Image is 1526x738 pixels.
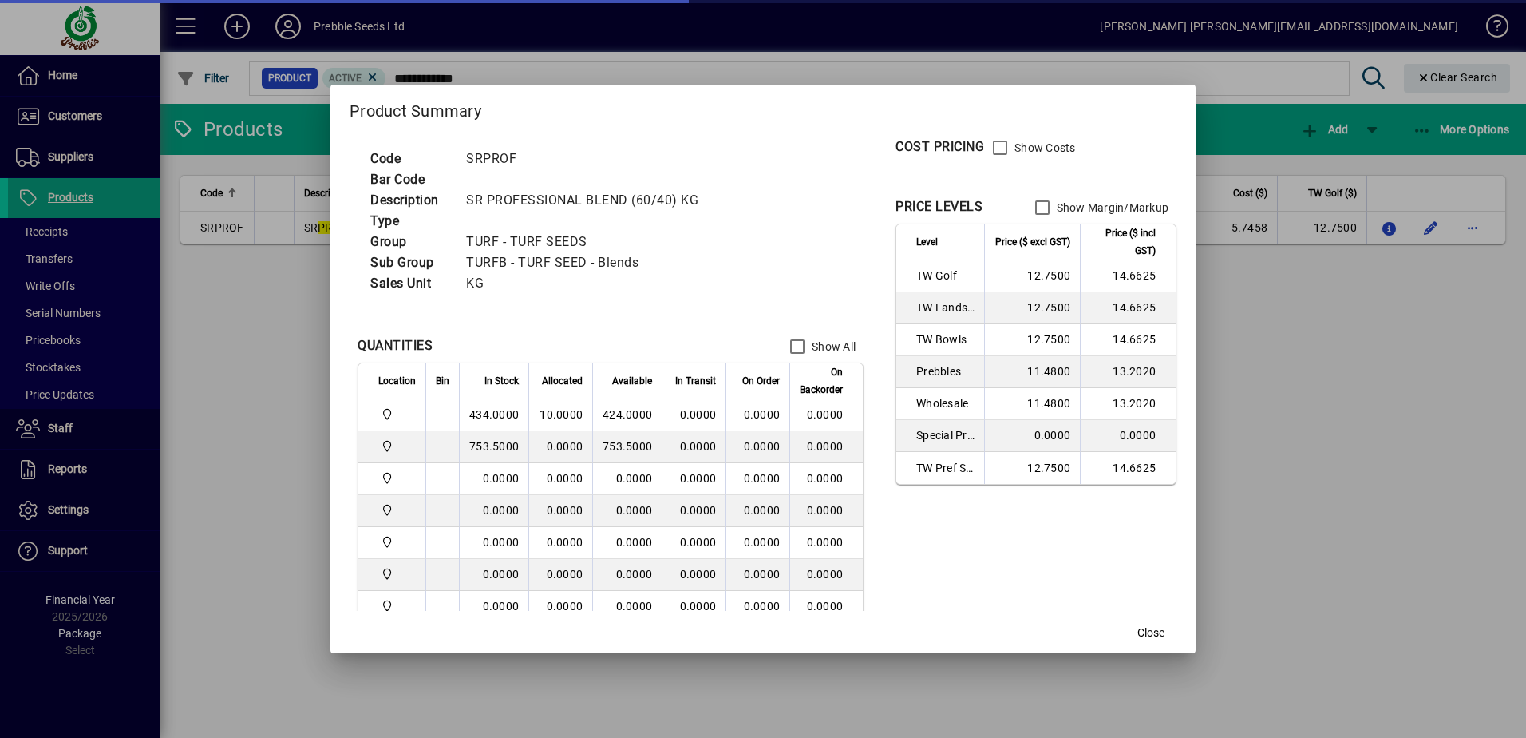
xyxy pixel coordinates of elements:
[1137,625,1164,641] span: Close
[789,559,863,591] td: 0.0000
[362,190,458,211] td: Description
[916,363,975,379] span: Prebbles
[362,211,458,232] td: Type
[1080,324,1176,356] td: 14.6625
[459,463,528,495] td: 0.0000
[789,591,863,623] td: 0.0000
[458,149,718,169] td: SRPROF
[789,527,863,559] td: 0.0000
[984,420,1080,452] td: 0.0000
[362,232,458,252] td: Group
[358,336,433,355] div: QUANTITIES
[995,233,1070,251] span: Price ($ excl GST)
[458,232,718,252] td: TURF - TURF SEEDS
[984,356,1080,388] td: 11.4800
[675,372,716,390] span: In Transit
[458,273,718,294] td: KG
[742,372,780,390] span: On Order
[528,591,592,623] td: 0.0000
[459,399,528,431] td: 434.0000
[1080,452,1176,484] td: 14.6625
[984,260,1080,292] td: 12.7500
[916,233,938,251] span: Level
[484,372,519,390] span: In Stock
[1080,420,1176,452] td: 0.0000
[459,559,528,591] td: 0.0000
[459,495,528,527] td: 0.0000
[528,431,592,463] td: 0.0000
[800,363,843,399] span: On Backorder
[744,408,781,421] span: 0.0000
[680,504,717,517] span: 0.0000
[592,463,662,495] td: 0.0000
[1080,356,1176,388] td: 13.2020
[789,431,863,463] td: 0.0000
[744,472,781,485] span: 0.0000
[744,536,781,549] span: 0.0000
[458,190,718,211] td: SR PROFESSIONAL BLEND (60/40) KG
[916,331,975,347] span: TW Bowls
[984,388,1080,420] td: 11.4800
[1090,224,1156,260] span: Price ($ incl GST)
[330,85,1196,131] h2: Product Summary
[592,399,662,431] td: 424.0000
[984,292,1080,324] td: 12.7500
[378,372,416,390] span: Location
[916,427,975,443] span: Special Price
[680,440,717,453] span: 0.0000
[984,324,1080,356] td: 12.7500
[362,169,458,190] td: Bar Code
[542,372,583,390] span: Allocated
[459,591,528,623] td: 0.0000
[680,600,717,613] span: 0.0000
[592,559,662,591] td: 0.0000
[592,527,662,559] td: 0.0000
[458,252,718,273] td: TURFB - TURF SEED - Blends
[362,273,458,294] td: Sales Unit
[592,591,662,623] td: 0.0000
[528,463,592,495] td: 0.0000
[459,431,528,463] td: 753.5000
[744,440,781,453] span: 0.0000
[789,399,863,431] td: 0.0000
[592,495,662,527] td: 0.0000
[916,395,975,411] span: Wholesale
[789,495,863,527] td: 0.0000
[362,149,458,169] td: Code
[744,600,781,613] span: 0.0000
[744,568,781,581] span: 0.0000
[808,339,856,355] label: Show All
[680,536,717,549] span: 0.0000
[916,300,975,315] span: TW Landscaper
[1080,388,1176,420] td: 13.2020
[984,452,1080,484] td: 12.7500
[895,137,984,157] div: COST PRICING
[916,460,975,476] span: TW Pref Sup
[528,399,592,431] td: 10.0000
[362,252,458,273] td: Sub Group
[1125,618,1176,647] button: Close
[459,527,528,559] td: 0.0000
[528,559,592,591] td: 0.0000
[592,431,662,463] td: 753.5000
[680,568,717,581] span: 0.0000
[528,527,592,559] td: 0.0000
[895,197,982,216] div: PRICE LEVELS
[1080,292,1176,324] td: 14.6625
[1054,200,1169,216] label: Show Margin/Markup
[436,372,449,390] span: Bin
[916,268,975,284] span: TW Golf
[744,504,781,517] span: 0.0000
[612,372,652,390] span: Available
[1080,260,1176,292] td: 14.6625
[1011,140,1076,156] label: Show Costs
[789,463,863,495] td: 0.0000
[528,495,592,527] td: 0.0000
[680,408,717,421] span: 0.0000
[680,472,717,485] span: 0.0000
